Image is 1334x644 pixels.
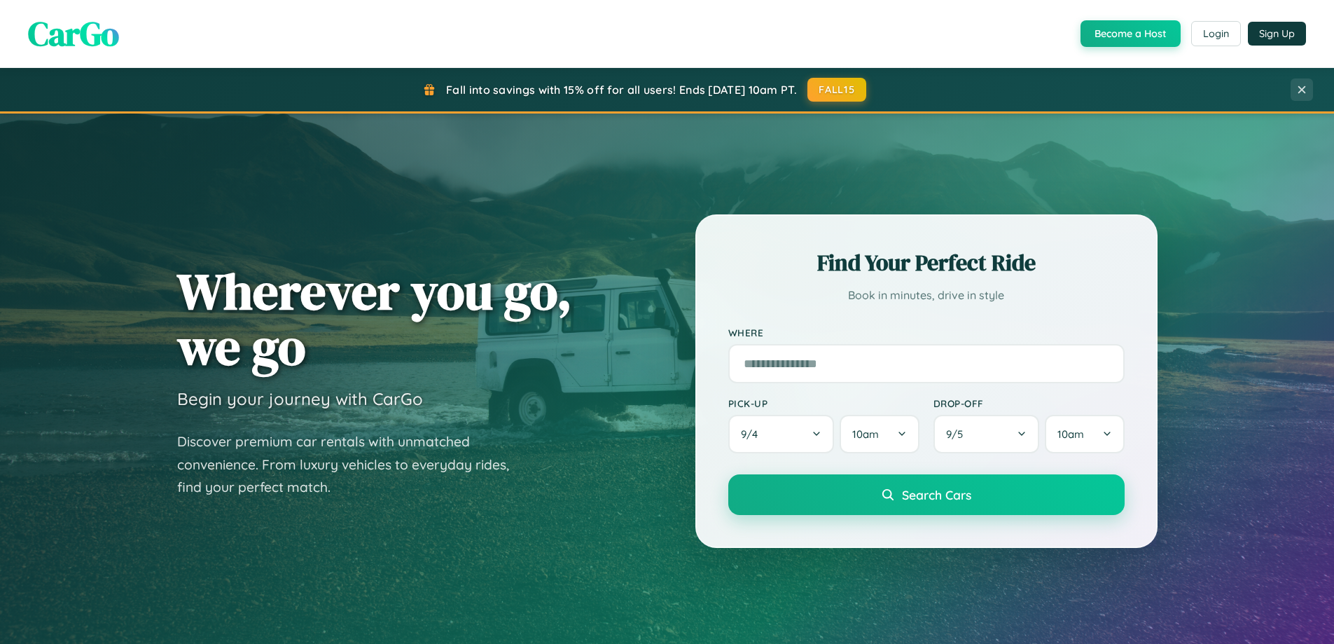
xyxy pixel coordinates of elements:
[1081,20,1181,47] button: Become a Host
[1191,21,1241,46] button: Login
[840,415,919,453] button: 10am
[728,397,919,409] label: Pick-up
[1248,22,1306,46] button: Sign Up
[728,247,1125,278] h2: Find Your Perfect Ride
[933,415,1040,453] button: 9/5
[177,263,572,374] h1: Wherever you go, we go
[446,83,797,97] span: Fall into savings with 15% off for all users! Ends [DATE] 10am PT.
[933,397,1125,409] label: Drop-off
[728,415,835,453] button: 9/4
[902,487,971,502] span: Search Cars
[28,11,119,57] span: CarGo
[946,427,970,441] span: 9 / 5
[728,285,1125,306] p: Book in minutes, drive in style
[728,474,1125,515] button: Search Cars
[728,327,1125,338] label: Where
[852,427,879,441] span: 10am
[807,78,866,102] button: FALL15
[741,427,765,441] span: 9 / 4
[177,388,423,409] h3: Begin your journey with CarGo
[1057,427,1084,441] span: 10am
[1045,415,1124,453] button: 10am
[177,430,527,499] p: Discover premium car rentals with unmatched convenience. From luxury vehicles to everyday rides, ...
